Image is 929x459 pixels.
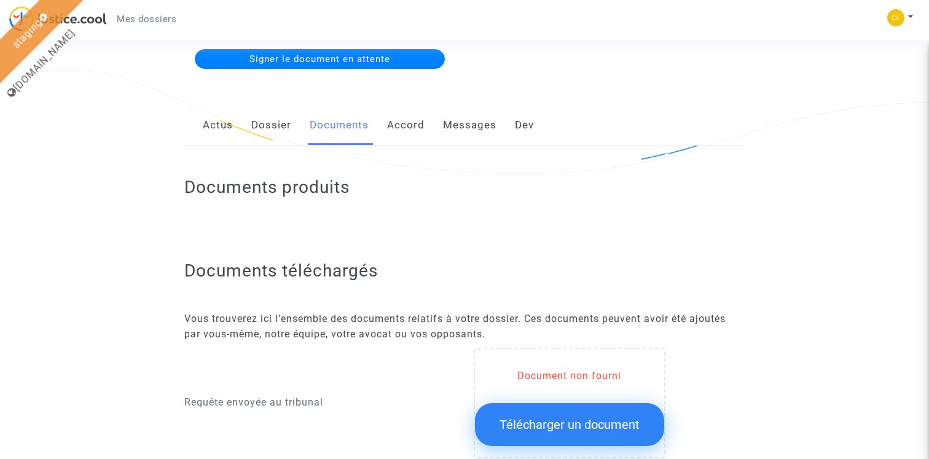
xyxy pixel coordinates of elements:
[475,369,664,383] div: Document non fourni
[887,9,904,26] img: 65252348aecf630ffbc4e432126a8757
[249,53,390,65] span: Signer le document en attente
[443,105,496,146] a: Messages
[10,17,44,51] a: staging
[184,176,744,198] h2: Documents produits
[107,10,186,28] a: Mes dossiers
[203,105,233,146] a: Actus
[184,313,726,340] span: Vous trouverez ici l’ensemble des documents relatifs à votre dossier. Ces documents peuvent avoir...
[475,403,664,446] button: Télécharger un document
[387,105,425,146] a: Accord
[184,260,744,281] h2: Documents téléchargés
[500,417,640,432] span: Télécharger un document
[515,105,534,146] a: Dev
[310,105,369,146] a: Documents
[9,6,107,31] img: jc-logo.svg
[251,105,291,146] a: Dossier
[184,394,455,410] p: Requête envoyée au tribunal
[117,14,176,25] span: Mes dossiers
